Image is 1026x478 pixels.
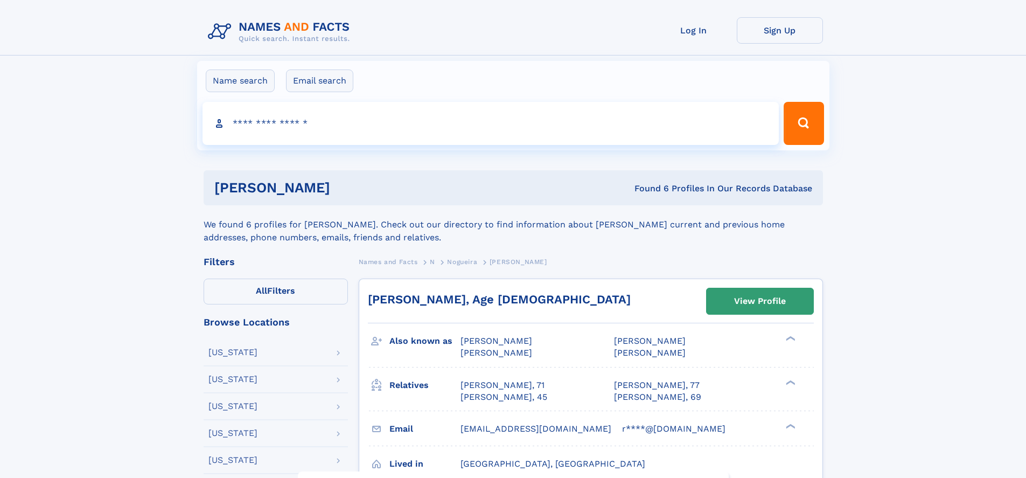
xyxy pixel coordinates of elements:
[389,420,460,438] h3: Email
[204,257,348,267] div: Filters
[784,102,823,145] button: Search Button
[208,429,257,438] div: [US_STATE]
[460,348,532,358] span: [PERSON_NAME]
[460,424,611,434] span: [EMAIL_ADDRESS][DOMAIN_NAME]
[460,391,547,403] a: [PERSON_NAME], 45
[204,17,359,46] img: Logo Names and Facts
[203,102,779,145] input: search input
[368,293,631,306] a: [PERSON_NAME], Age [DEMOGRAPHIC_DATA]
[286,70,353,92] label: Email search
[430,255,435,268] a: N
[214,181,483,195] h1: [PERSON_NAME]
[204,205,823,244] div: We found 6 profiles for [PERSON_NAME]. Check out our directory to find information about [PERSON_...
[204,279,348,304] label: Filters
[482,183,812,195] div: Found 6 Profiles In Our Records Database
[460,336,532,346] span: [PERSON_NAME]
[208,402,257,411] div: [US_STATE]
[206,70,275,92] label: Name search
[783,422,796,429] div: ❯
[614,391,701,403] a: [PERSON_NAME], 69
[256,286,267,296] span: All
[614,379,700,391] a: [PERSON_NAME], 77
[204,317,348,327] div: Browse Locations
[783,335,796,342] div: ❯
[707,288,813,314] a: View Profile
[447,255,477,268] a: Nogueira
[737,17,823,44] a: Sign Up
[460,459,645,469] span: [GEOGRAPHIC_DATA], [GEOGRAPHIC_DATA]
[734,289,786,314] div: View Profile
[460,379,545,391] a: [PERSON_NAME], 71
[783,379,796,386] div: ❯
[614,348,686,358] span: [PERSON_NAME]
[614,336,686,346] span: [PERSON_NAME]
[430,258,435,266] span: N
[208,456,257,465] div: [US_STATE]
[389,376,460,394] h3: Relatives
[490,258,547,266] span: [PERSON_NAME]
[389,332,460,350] h3: Also known as
[651,17,737,44] a: Log In
[389,455,460,473] h3: Lived in
[208,375,257,384] div: [US_STATE]
[447,258,477,266] span: Nogueira
[359,255,418,268] a: Names and Facts
[208,348,257,357] div: [US_STATE]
